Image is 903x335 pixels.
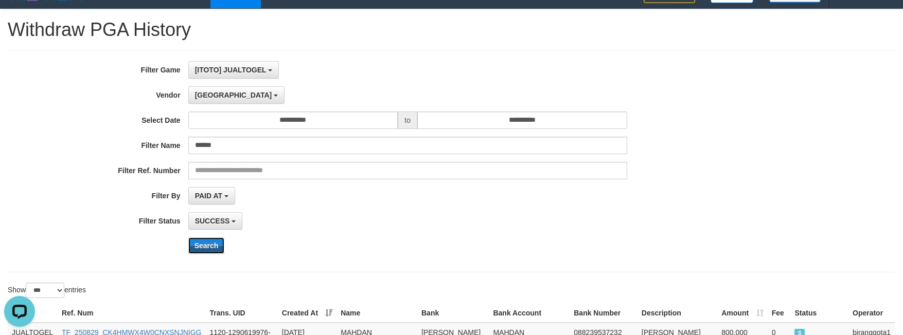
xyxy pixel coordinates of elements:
[195,91,272,99] span: [GEOGRAPHIC_DATA]
[188,212,243,230] button: SUCCESS
[489,304,570,323] th: Bank Account
[717,304,768,323] th: Amount: activate to sort column ascending
[768,304,791,323] th: Fee
[337,304,417,323] th: Name
[188,187,235,204] button: PAID AT
[188,86,285,104] button: [GEOGRAPHIC_DATA]
[848,304,895,323] th: Operator
[188,61,279,79] button: [ITOTO] JUALTOGEL
[195,192,222,200] span: PAID AT
[195,217,230,225] span: SUCCESS
[188,237,225,254] button: Search
[638,304,717,323] th: Description
[8,20,895,40] h1: Withdraw PGA History
[4,4,35,35] button: Open LiveChat chat widget
[278,304,337,323] th: Created At: activate to sort column ascending
[8,283,86,298] label: Show entries
[58,304,206,323] th: Ref. Num
[398,111,417,129] span: to
[195,66,267,74] span: [ITOTO] JUALTOGEL
[26,283,64,298] select: Showentries
[790,304,848,323] th: Status
[570,304,638,323] th: Bank Number
[205,304,277,323] th: Trans. UID
[417,304,489,323] th: Bank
